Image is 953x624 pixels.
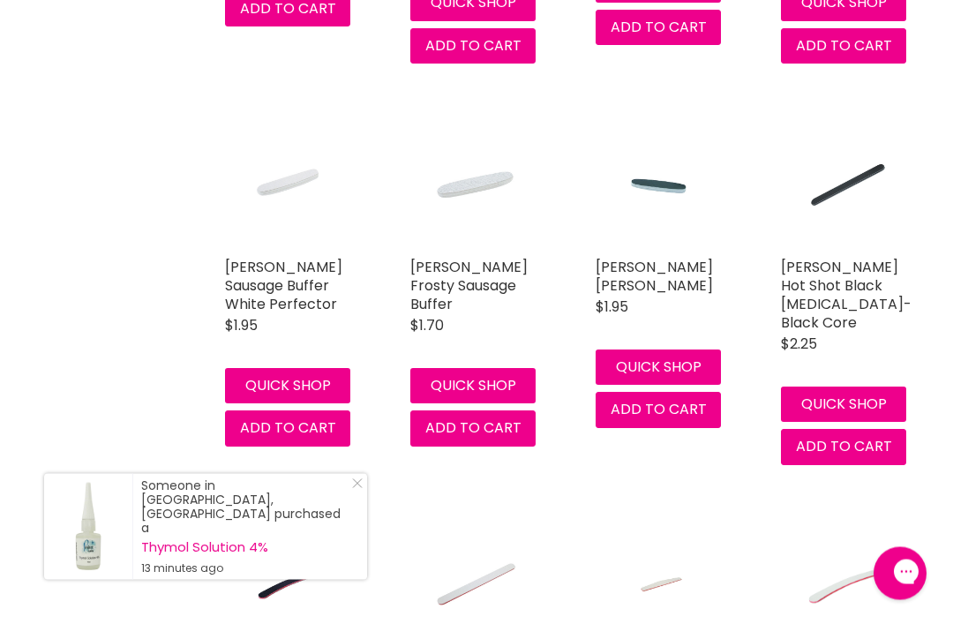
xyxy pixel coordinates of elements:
[781,117,913,250] a: Hawley Hot Shot Black Grinder- Black Core
[596,258,713,297] a: [PERSON_NAME] [PERSON_NAME]
[432,117,521,250] img: Hawley Frosty Sausage Buffer
[618,117,706,250] img: Hawley Black Jack Buffer
[803,117,891,250] img: Hawley Hot Shot Black Grinder- Black Core
[596,117,728,250] a: Hawley Black Jack Buffer
[225,411,350,447] button: Add to cart
[345,478,363,496] a: Close Notification
[596,393,721,428] button: Add to cart
[410,411,536,447] button: Add to cart
[410,258,528,315] a: [PERSON_NAME] Frosty Sausage Buffer
[781,335,817,355] span: $2.25
[225,258,342,315] a: [PERSON_NAME] Sausage Buffer White Perfector
[425,36,522,56] span: Add to cart
[141,561,349,575] small: 13 minutes ago
[865,541,935,606] iframe: Gorgias live chat messenger
[425,418,522,439] span: Add to cart
[781,29,906,64] button: Add to cart
[247,117,335,250] img: Hawley Sausage Buffer White Perfector
[225,316,258,336] span: $1.95
[410,29,536,64] button: Add to cart
[141,540,349,554] a: Thymol Solution 4%
[352,478,363,489] svg: Close Icon
[410,369,536,404] button: Quick shop
[596,11,721,46] button: Add to cart
[410,316,444,336] span: $1.70
[796,437,892,457] span: Add to cart
[225,117,357,250] a: Hawley Sausage Buffer White Perfector
[596,350,721,386] button: Quick shop
[410,117,543,250] a: Hawley Frosty Sausage Buffer
[781,430,906,465] button: Add to cart
[796,36,892,56] span: Add to cart
[611,18,707,38] span: Add to cart
[781,258,912,334] a: [PERSON_NAME] Hot Shot Black [MEDICAL_DATA]- Black Core
[240,418,336,439] span: Add to cart
[225,369,350,404] button: Quick shop
[141,478,349,575] div: Someone in [GEOGRAPHIC_DATA], [GEOGRAPHIC_DATA] purchased a
[781,387,906,423] button: Quick shop
[611,400,707,420] span: Add to cart
[596,297,628,318] span: $1.95
[44,474,132,580] a: Visit product page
